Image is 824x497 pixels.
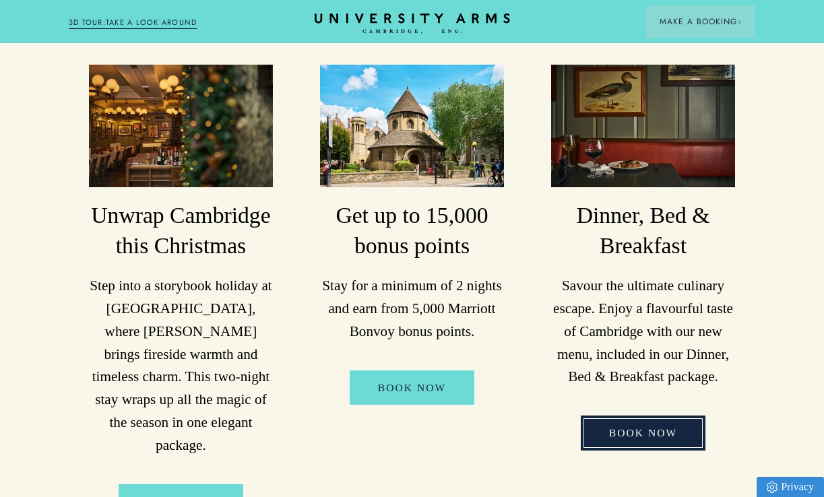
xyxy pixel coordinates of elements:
[660,15,742,28] span: Make a Booking
[551,201,735,261] h3: Dinner, Bed & Breakfast
[320,275,504,343] p: Stay for a minimum of 2 nights and earn from 5,000 Marriott Bonvoy bonus points.
[767,482,778,493] img: Privacy
[320,65,504,187] img: image-a169143ac3192f8fe22129d7686b8569f7c1e8bc-2500x1667-jpg
[89,275,273,458] p: Step into a storybook holiday at [GEOGRAPHIC_DATA], where [PERSON_NAME] brings fireside warmth an...
[737,20,742,24] img: Arrow icon
[320,201,504,261] h3: Get up to 15,000 bonus points
[315,13,510,34] a: Home
[551,275,735,389] p: Savour the ultimate culinary escape. Enjoy a flavourful taste of Cambridge with our new menu, inc...
[69,17,197,29] a: 3D TOUR:TAKE A LOOK AROUND
[89,65,273,187] img: image-8c003cf989d0ef1515925c9ae6c58a0350393050-2500x1667-jpg
[646,5,755,38] button: Make a BookingArrow icon
[581,416,705,450] a: Book Now
[350,370,474,405] a: Book Now
[757,477,824,497] a: Privacy
[551,65,735,187] img: image-a84cd6be42fa7fc105742933f10646be5f14c709-3000x2000-jpg
[89,201,273,261] h3: Unwrap Cambridge this Christmas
